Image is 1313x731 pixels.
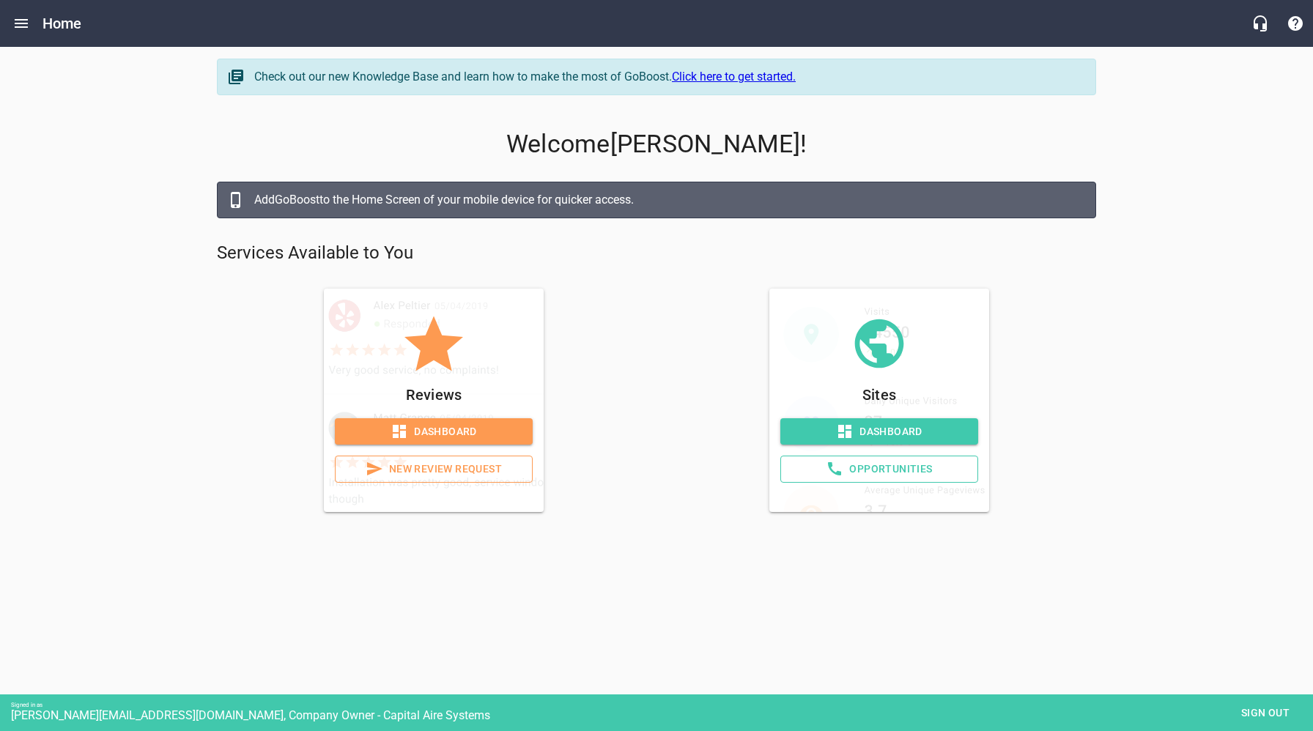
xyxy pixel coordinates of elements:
[1278,6,1313,41] button: Support Portal
[254,191,1081,209] div: Add GoBoost to the Home Screen of your mobile device for quicker access.
[335,383,533,407] p: Reviews
[4,6,39,41] button: Open drawer
[792,423,966,441] span: Dashboard
[793,460,966,478] span: Opportunities
[42,12,82,35] h6: Home
[217,242,1096,265] p: Services Available to You
[1243,6,1278,41] button: Live Chat
[780,456,978,483] a: Opportunities
[217,182,1096,218] a: AddGoBoostto the Home Screen of your mobile device for quicker access.
[347,460,520,478] span: New Review Request
[672,70,796,84] a: Click here to get started.
[335,456,533,483] a: New Review Request
[254,68,1081,86] div: Check out our new Knowledge Base and learn how to make the most of GoBoost.
[1229,700,1302,727] button: Sign out
[780,418,978,445] a: Dashboard
[335,418,533,445] a: Dashboard
[11,702,1313,708] div: Signed in as
[11,708,1313,722] div: [PERSON_NAME][EMAIL_ADDRESS][DOMAIN_NAME], Company Owner - Capital Aire Systems
[1235,704,1296,722] span: Sign out
[347,423,521,441] span: Dashboard
[217,130,1096,159] p: Welcome [PERSON_NAME] !
[780,383,978,407] p: Sites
